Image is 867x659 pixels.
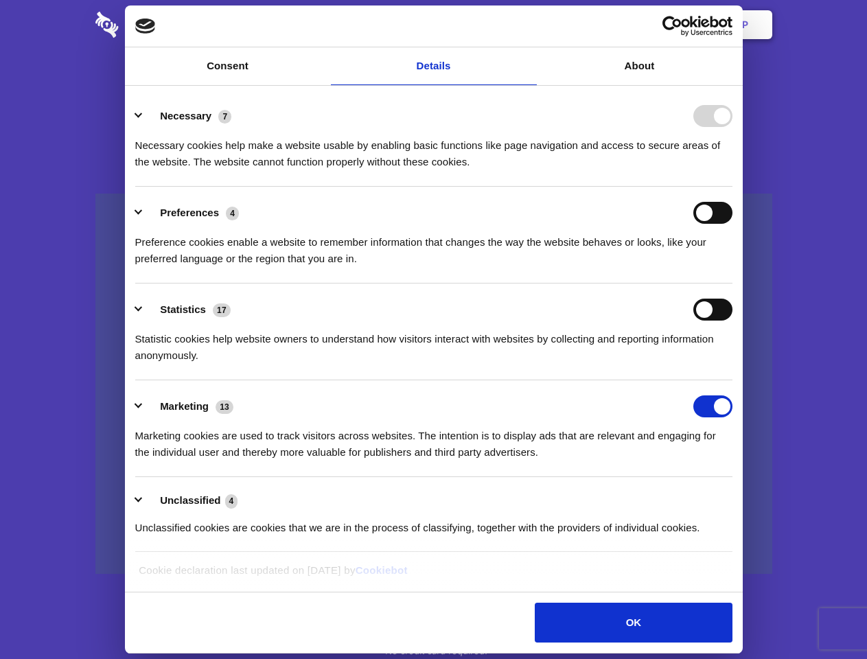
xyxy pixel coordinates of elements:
label: Preferences [160,207,219,218]
span: 7 [218,110,231,124]
a: Contact [557,3,620,46]
a: Pricing [403,3,463,46]
button: Statistics (17) [135,299,240,321]
span: 4 [226,207,239,220]
div: Statistic cookies help website owners to understand how visitors interact with websites by collec... [135,321,732,364]
span: 4 [225,494,238,508]
label: Statistics [160,303,206,315]
a: About [537,47,743,85]
button: OK [535,603,732,643]
div: Unclassified cookies are cookies that we are in the process of classifying, together with the pro... [135,509,732,536]
a: Cookiebot [356,564,408,576]
button: Unclassified (4) [135,492,246,509]
span: 17 [213,303,231,317]
a: Login [623,3,682,46]
a: Usercentrics Cookiebot - opens in a new window [612,16,732,36]
a: Consent [125,47,331,85]
button: Preferences (4) [135,202,248,224]
span: 13 [216,400,233,414]
img: logo [135,19,156,34]
div: Necessary cookies help make a website usable by enabling basic functions like page navigation and... [135,127,732,170]
div: Preference cookies enable a website to remember information that changes the way the website beha... [135,224,732,267]
img: logo-wordmark-white-trans-d4663122ce5f474addd5e946df7df03e33cb6a1c49d2221995e7729f52c070b2.svg [95,12,213,38]
a: Details [331,47,537,85]
h4: Auto-redaction of sensitive data, encrypted data sharing and self-destructing private chats. Shar... [95,125,772,170]
label: Necessary [160,110,211,122]
div: Marketing cookies are used to track visitors across websites. The intention is to display ads tha... [135,417,732,461]
label: Marketing [160,400,209,412]
div: Cookie declaration last updated on [DATE] by [128,562,739,589]
a: Wistia video thumbnail [95,194,772,575]
button: Necessary (7) [135,105,240,127]
button: Marketing (13) [135,395,242,417]
h1: Eliminate Slack Data Loss. [95,62,772,111]
iframe: Drift Widget Chat Controller [798,590,851,643]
